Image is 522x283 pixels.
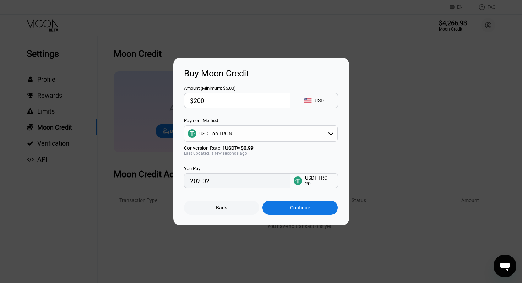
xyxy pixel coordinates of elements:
div: Payment Method [184,118,338,123]
div: USD [315,98,324,103]
div: Back [216,205,227,211]
div: Last updated: a few seconds ago [184,151,338,156]
span: 1 USDT ≈ $0.99 [222,145,254,151]
div: You Pay [184,166,290,171]
div: USDT TRC-20 [305,175,334,186]
div: Conversion Rate: [184,145,338,151]
div: USDT on TRON [199,131,232,136]
iframe: Кнопка, открывающая окно обмена сообщениями; идет разговор [494,255,516,277]
div: Amount (Minimum: $5.00) [184,86,290,91]
div: Continue [290,205,310,211]
div: Continue [262,201,338,215]
input: $0.00 [190,93,284,108]
div: USDT on TRON [184,126,337,141]
div: Buy Moon Credit [184,68,338,78]
div: Back [184,201,259,215]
